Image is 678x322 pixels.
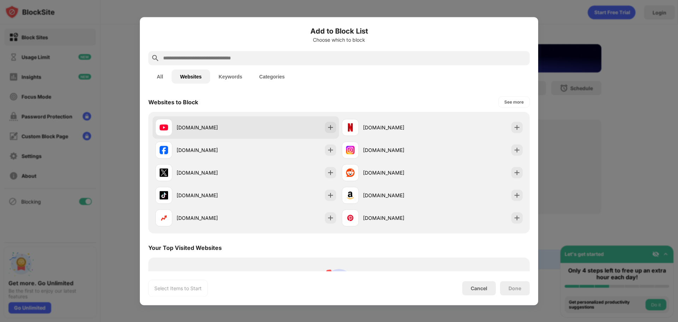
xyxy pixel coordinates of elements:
div: [DOMAIN_NAME] [363,124,432,131]
img: search.svg [151,54,160,62]
img: favicons [160,191,168,199]
div: [DOMAIN_NAME] [177,124,246,131]
div: [DOMAIN_NAME] [177,214,246,222]
img: favicons [346,168,355,177]
div: Websites to Block [148,98,198,105]
div: See more [504,98,524,105]
div: [DOMAIN_NAME] [363,146,432,154]
button: Categories [251,69,293,83]
div: Select Items to Start [154,285,202,292]
div: [DOMAIN_NAME] [363,214,432,222]
div: Done [509,285,521,291]
div: [DOMAIN_NAME] [363,169,432,176]
img: favicons [346,213,355,222]
button: All [148,69,172,83]
button: Keywords [210,69,251,83]
img: favicons [346,123,355,131]
img: favicons [160,123,168,131]
h6: Add to Block List [148,25,530,36]
img: favicons [346,146,355,154]
div: Your Top Visited Websites [148,244,222,251]
img: favicons [160,168,168,177]
img: favicons [160,146,168,154]
img: favicons [346,191,355,199]
div: [DOMAIN_NAME] [177,192,246,199]
div: [DOMAIN_NAME] [177,169,246,176]
img: favicons [160,213,168,222]
div: Choose which to block [148,37,530,42]
div: [DOMAIN_NAME] [363,192,432,199]
div: Cancel [471,285,487,291]
img: personal-suggestions.svg [322,266,356,300]
div: [DOMAIN_NAME] [177,146,246,154]
button: Websites [172,69,210,83]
